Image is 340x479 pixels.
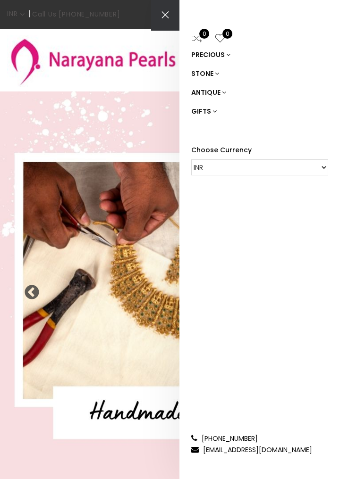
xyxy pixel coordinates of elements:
[191,64,328,83] a: STONE
[214,32,226,47] a: 0
[24,285,33,294] button: Previous
[7,1,25,26] span: INR
[191,83,328,102] a: ANTIQUE
[199,29,209,39] span: 0
[203,445,312,454] a: [EMAIL_ADDRESS][DOMAIN_NAME]
[191,144,252,156] span: Choose Currency
[191,45,328,64] a: PRECIOUS
[202,434,258,443] a: [PHONE_NUMBER]
[191,102,328,121] a: GIFTS
[191,32,203,47] a: 0
[32,11,120,17] p: Call Us [PHONE_NUMBER]
[222,29,232,39] span: 0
